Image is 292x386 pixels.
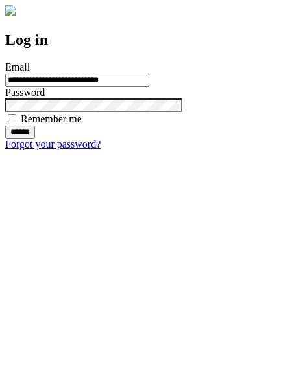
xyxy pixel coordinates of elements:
[5,31,287,49] h2: Log in
[5,62,30,73] label: Email
[21,113,82,124] label: Remember me
[5,5,16,16] img: logo-4e3dc11c47720685a147b03b5a06dd966a58ff35d612b21f08c02c0306f2b779.png
[5,87,45,98] label: Password
[5,139,101,150] a: Forgot your password?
